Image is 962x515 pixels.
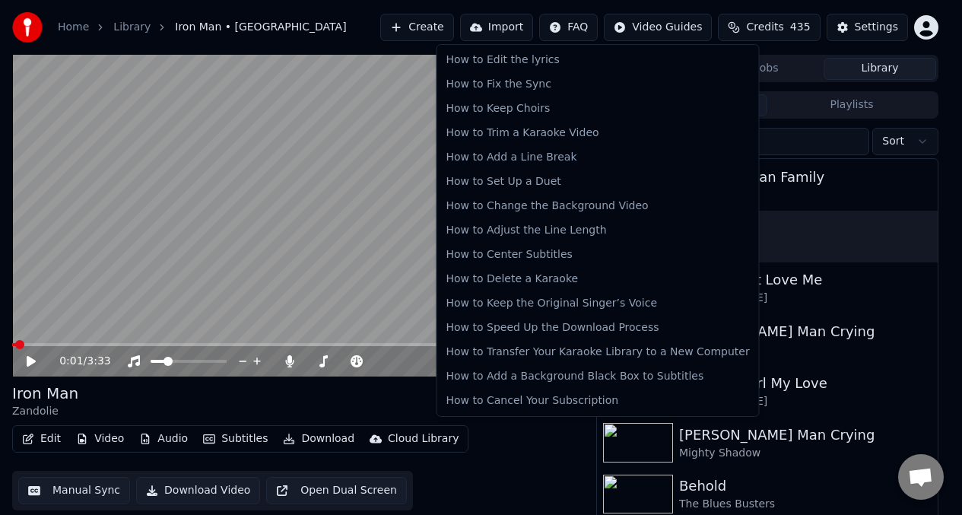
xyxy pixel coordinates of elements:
[440,243,756,267] div: How to Center Subtitles
[440,291,756,316] div: How to Keep the Original Singer’s Voice
[440,389,756,413] div: How to Cancel Your Subscription
[440,72,756,97] div: How to Fix the Sync
[440,316,756,340] div: How to Speed Up the Download Process
[440,97,756,121] div: How to Keep Choirs
[440,340,756,364] div: How to Transfer Your Karaoke Library to a New Computer
[440,364,756,389] div: How to Add a Background Black Box to Subtitles
[440,218,756,243] div: How to Adjust the Line Length
[440,170,756,194] div: How to Set Up a Duet
[440,121,756,145] div: How to Trim a Karaoke Video
[440,267,756,291] div: How to Delete a Karaoke
[440,145,756,170] div: How to Add a Line Break
[440,194,756,218] div: How to Change the Background Video
[440,48,756,72] div: How to Edit the lyrics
